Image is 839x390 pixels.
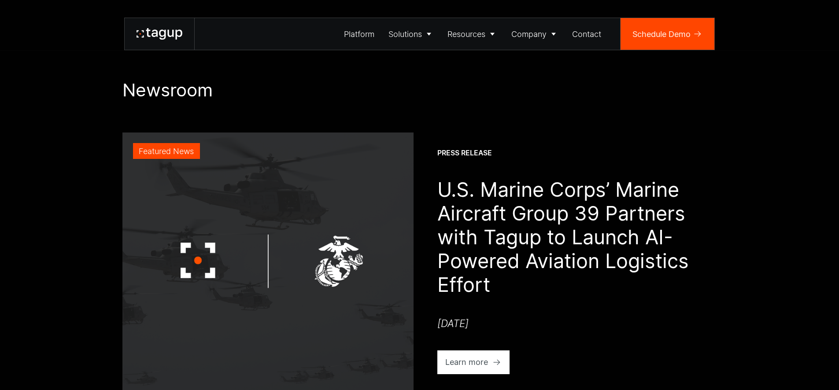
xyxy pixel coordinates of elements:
[445,356,488,368] div: Learn more
[447,28,485,40] div: Resources
[437,178,717,297] h1: U.S. Marine Corps’ Marine Aircraft Group 39 Partners with Tagup to Launch AI-Powered Aviation Log...
[122,79,717,101] h1: Newsroom
[504,18,565,50] a: Company
[139,145,194,157] div: Featured News
[337,18,382,50] a: Platform
[511,28,547,40] div: Company
[441,18,505,50] a: Resources
[565,18,609,50] a: Contact
[344,28,374,40] div: Platform
[437,148,492,158] div: Press Release
[621,18,714,50] a: Schedule Demo
[122,132,414,390] a: Featured News
[437,316,469,331] div: [DATE]
[388,28,422,40] div: Solutions
[437,350,510,374] a: Learn more
[632,28,691,40] div: Schedule Demo
[381,18,441,50] a: Solutions
[572,28,601,40] div: Contact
